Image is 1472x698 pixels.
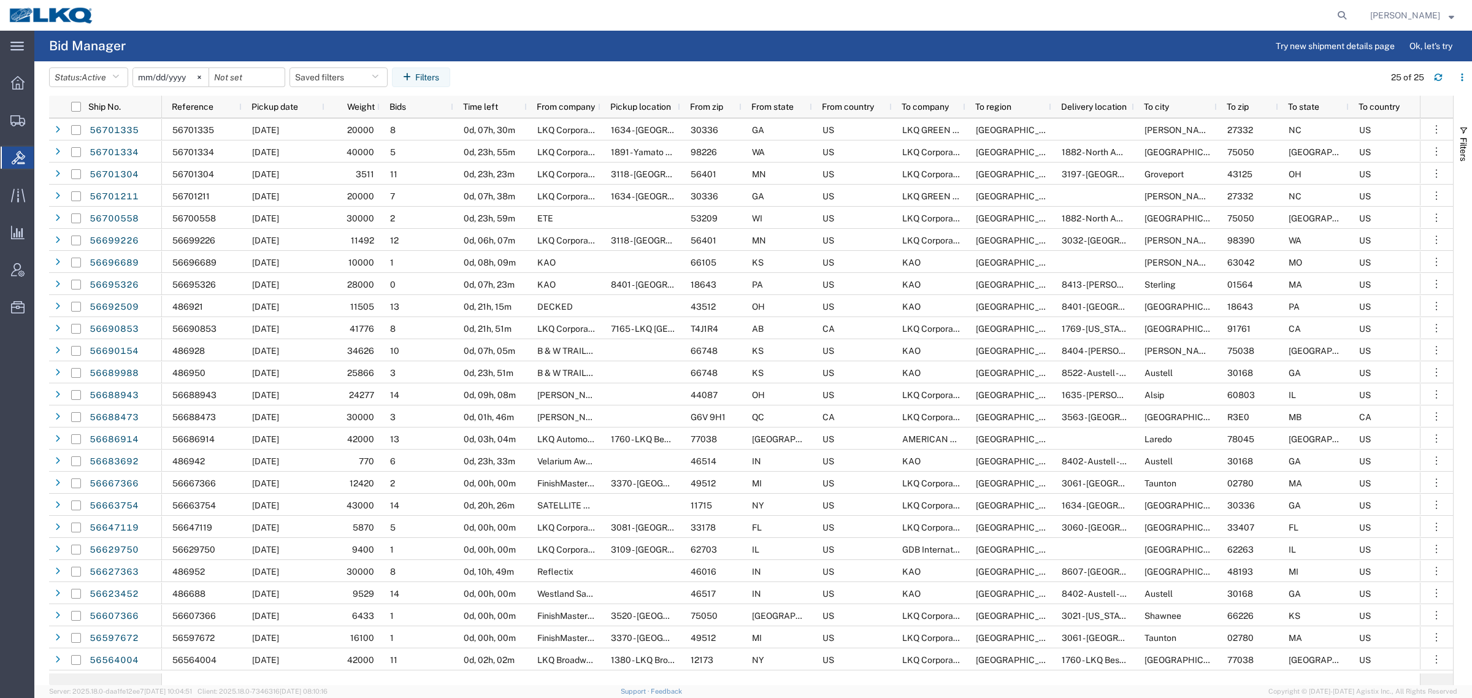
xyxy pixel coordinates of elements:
[822,280,834,290] span: US
[691,302,716,312] span: 43512
[822,169,834,179] span: US
[537,346,658,356] span: B & W TRAILER HITCHES, INC.
[1289,191,1301,201] span: NC
[252,258,279,267] span: 09/03/2025
[1144,280,1176,290] span: Sterling
[209,68,285,86] input: Not set
[537,434,658,444] span: LKQ Automotive Core Services
[347,125,374,135] span: 20000
[1062,368,1272,378] span: 8522 - Austell - KAO Operations Atlanta
[752,236,766,245] span: MN
[976,302,1064,312] span: North America
[1289,213,1376,223] span: TX
[691,258,716,267] span: 66105
[1289,346,1376,356] span: TX
[1062,346,1204,356] span: 8404 - Irving - KAO Warehouse
[172,213,216,223] span: 56700558
[822,346,834,356] span: US
[537,302,573,312] span: DECKED
[172,125,214,135] span: 56701335
[390,213,395,223] span: 2
[1359,280,1371,290] span: US
[252,169,279,179] span: 09/05/2025
[1144,125,1214,135] span: SANFORD
[1359,169,1371,179] span: US
[1359,390,1371,400] span: US
[1399,36,1463,56] button: Ok, let's try
[89,320,139,339] a: 56690853
[252,125,279,135] span: 09/04/2025
[172,346,205,356] span: 486928
[822,102,874,112] span: From country
[902,147,968,157] span: LKQ Corporation
[1227,236,1255,245] span: 98390
[1227,213,1254,223] span: 75050
[902,324,968,334] span: LKQ Corporation
[252,280,279,290] span: 09/03/2025
[902,102,949,112] span: To company
[976,412,1064,422] span: North America
[88,102,121,112] span: Ship No.
[1227,125,1253,135] span: 27332
[1289,169,1301,179] span: OH
[347,368,374,378] span: 25866
[82,72,106,82] span: Active
[1062,412,1233,422] span: 3563 - Winnipeg MB (563) (CC)
[1370,8,1455,23] button: [PERSON_NAME]
[1062,236,1265,245] span: 3032 - Seattle WA
[89,297,139,317] a: 56692509
[822,434,834,444] span: US
[390,258,394,267] span: 1
[751,102,794,112] span: From state
[1144,258,1214,267] span: Hazelwood
[89,651,139,670] a: 56564004
[611,280,792,290] span: 8401 - Exeter - KAO Warehouse
[464,324,512,334] span: 0d, 21h, 51m
[752,434,840,444] span: TX
[1227,412,1249,422] span: R3E0
[252,434,279,444] span: 09/09/2025
[1359,412,1371,422] span: CA
[464,125,515,135] span: 0d, 07h, 30m
[537,280,556,290] span: KAO
[752,258,764,267] span: KS
[347,147,374,157] span: 40000
[611,434,692,444] span: 1760 - LKQ Best Core
[89,386,139,405] a: 56688943
[172,147,214,157] span: 56701334
[1289,125,1301,135] span: NC
[752,302,765,312] span: OH
[89,253,139,273] a: 56696689
[252,191,279,201] span: 09/04/2025
[1289,390,1296,400] span: IL
[9,6,94,25] img: logo
[976,434,1064,444] span: North America
[390,147,396,157] span: 5
[1227,280,1253,290] span: 01564
[89,364,139,383] a: 56689988
[89,187,139,207] a: 56701211
[89,585,139,604] a: 56623452
[976,169,1064,179] span: North America
[976,390,1064,400] span: North America
[1062,280,1224,290] span: 8413 - Webster - KAO Logistics Auburn
[464,412,514,422] span: 0d, 01h, 46m
[1144,346,1214,356] span: Irving
[172,368,205,378] span: 486950
[691,434,717,444] span: 77038
[691,147,717,157] span: 98226
[902,191,1022,201] span: LKQ GREEN BEAN SANFORD
[691,169,716,179] span: 56401
[537,368,658,378] span: B & W TRAILER HITCHES, INC.
[537,147,603,157] span: LKQ Corporation
[172,102,213,112] span: Reference
[975,102,1011,112] span: To region
[902,213,968,223] span: LKQ Corporation
[49,31,126,61] h4: Bid Manager
[822,258,834,267] span: US
[1370,9,1440,22] span: Kenneth Tatum
[691,213,718,223] span: 53209
[822,412,835,422] span: CA
[1359,147,1371,157] span: US
[1062,169,1173,179] span: 3197 - Columbus OH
